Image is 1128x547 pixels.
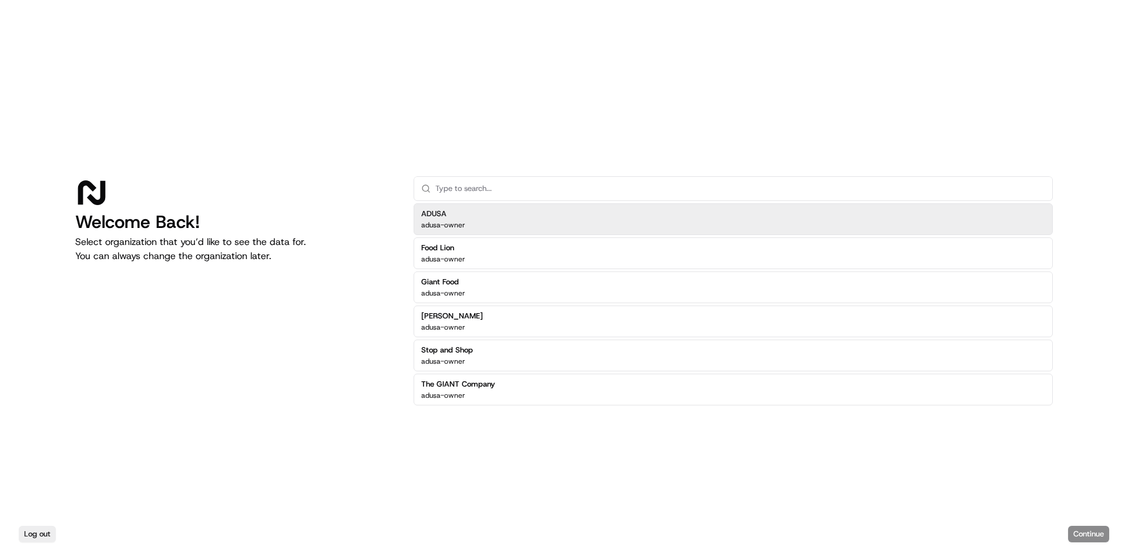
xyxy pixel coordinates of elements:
h2: [PERSON_NAME] [421,311,483,321]
h2: The GIANT Company [421,379,495,390]
p: adusa-owner [421,254,465,264]
p: adusa-owner [421,323,465,332]
input: Type to search... [435,177,1045,200]
div: Suggestions [414,201,1053,408]
p: adusa-owner [421,391,465,400]
p: adusa-owner [421,288,465,298]
h2: ADUSA [421,209,465,219]
h2: Stop and Shop [421,345,473,355]
h2: Giant Food [421,277,465,287]
p: adusa-owner [421,220,465,230]
h2: Food Lion [421,243,465,253]
button: Log out [19,526,56,542]
p: adusa-owner [421,357,465,366]
p: Select organization that you’d like to see the data for. You can always change the organization l... [75,235,395,263]
h1: Welcome Back! [75,212,395,233]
